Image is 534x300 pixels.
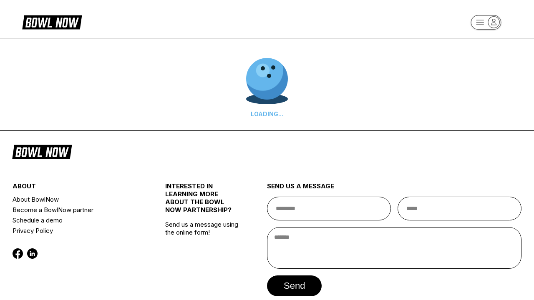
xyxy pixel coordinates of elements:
[13,215,140,225] a: Schedule a demo
[267,275,322,296] button: send
[13,182,140,194] div: about
[246,110,288,117] div: LOADING...
[13,205,140,215] a: Become a BowlNow partner
[267,182,521,197] div: send us a message
[165,182,242,220] div: INTERESTED IN LEARNING MORE ABOUT THE BOWL NOW PARTNERSHIP?
[13,194,140,205] a: About BowlNow
[13,225,140,236] a: Privacy Policy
